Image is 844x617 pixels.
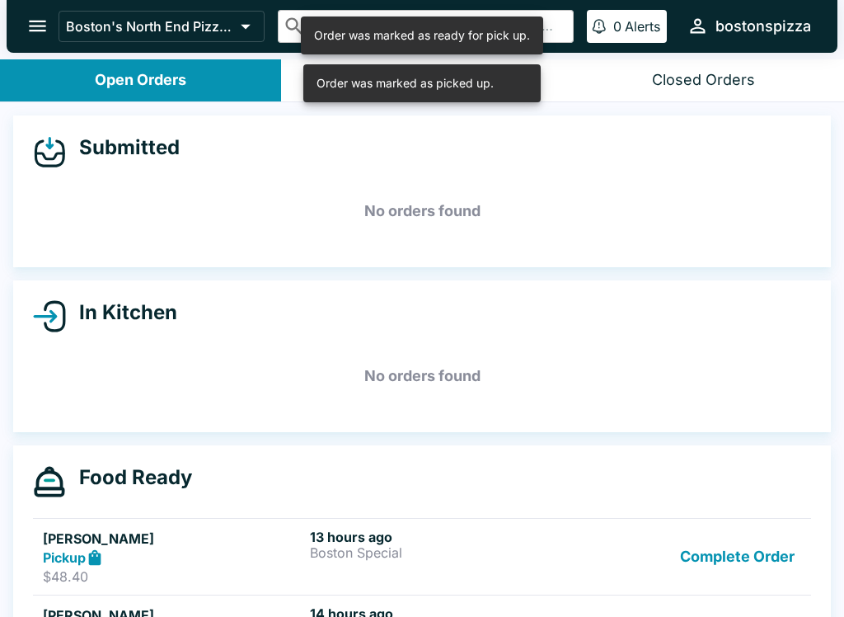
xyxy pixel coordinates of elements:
h4: In Kitchen [66,300,177,325]
h5: No orders found [33,181,811,241]
h5: No orders found [33,346,811,406]
button: Complete Order [673,529,801,586]
div: Closed Orders [652,71,755,90]
div: Order was marked as ready for pick up. [314,21,530,49]
strong: Pickup [43,549,86,566]
p: Boston's North End Pizza Bakery [66,18,234,35]
p: Alerts [625,18,660,35]
div: Open Orders [95,71,186,90]
button: open drawer [16,5,59,47]
h4: Food Ready [66,465,192,490]
p: Boston Special [310,545,570,560]
h6: 13 hours ago [310,529,570,545]
button: bostonspizza [680,8,818,44]
h5: [PERSON_NAME] [43,529,303,549]
a: [PERSON_NAME]Pickup$48.4013 hours agoBoston SpecialComplete Order [33,518,811,596]
p: 0 [613,18,621,35]
p: $48.40 [43,568,303,585]
h4: Submitted [66,135,180,160]
div: bostonspizza [715,16,811,36]
div: Order was marked as picked up. [316,69,494,97]
button: Boston's North End Pizza Bakery [59,11,265,42]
